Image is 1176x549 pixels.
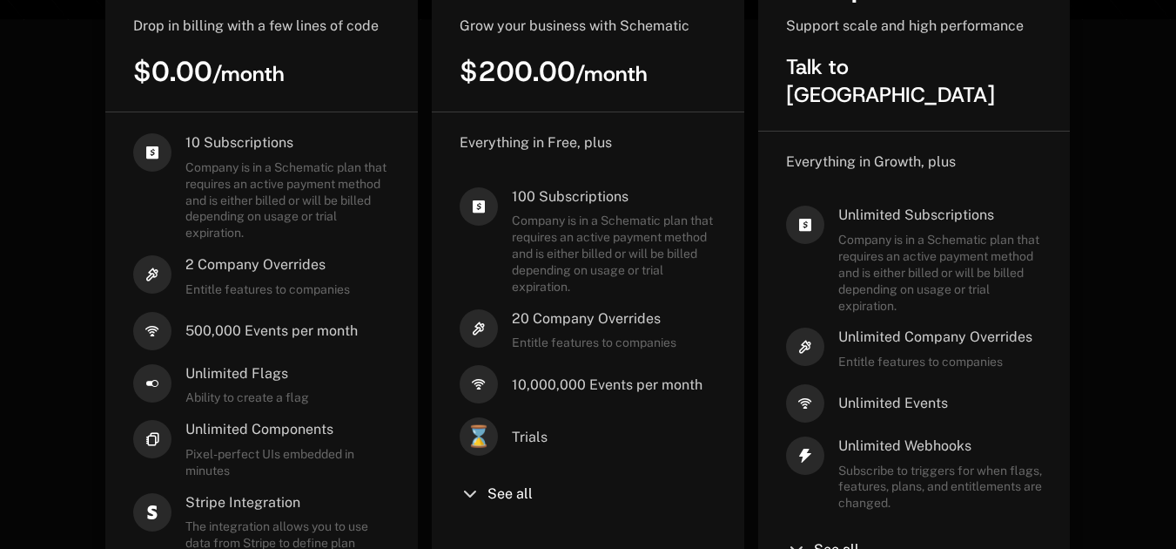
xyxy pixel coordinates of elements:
span: Everything in Growth, plus [786,153,956,170]
sub: / month [212,60,285,88]
span: Unlimited Subscriptions [838,206,1043,225]
i: signal [460,365,498,403]
span: Ability to create a flag [185,390,309,406]
span: Talk to [GEOGRAPHIC_DATA] [786,53,995,109]
i: stripe [133,493,171,532]
span: 2 Company Overrides [185,255,350,274]
span: $0.00 [133,53,285,90]
sub: / month [575,60,648,88]
span: Stripe Integration [185,493,390,512]
i: cashapp [786,206,824,244]
i: hammer [786,328,824,366]
span: Entitle features to companies [185,281,350,298]
span: Company is in a Schematic plan that requires an active payment method and is either billed or wil... [185,159,390,241]
span: ⌛ [460,417,498,456]
span: $200.00 [460,53,648,90]
span: Company is in a Schematic plan that requires an active payment method and is either billed or wil... [512,213,716,295]
span: 100 Subscriptions [512,187,716,207]
span: Everything in Free, plus [460,134,612,151]
span: Unlimited Flags [185,364,309,383]
i: cashapp [133,133,171,172]
span: Unlimited Company Overrides [838,328,1032,347]
span: 10 Subscriptions [185,133,390,152]
span: 20 Company Overrides [512,309,676,329]
span: Pixel-perfect UIs embedded in minutes [185,446,390,479]
span: Drop in billing with a few lines of code [133,17,379,34]
i: cashapp [460,187,498,226]
span: 500,000 Events per month [185,322,358,341]
span: 10,000,000 Events per month [512,376,702,395]
span: See all [487,487,533,501]
i: thunder [786,437,824,475]
span: Trials [512,428,548,447]
span: Unlimited Components [185,420,390,439]
span: Unlimited Events [838,394,948,413]
i: signal [786,384,824,423]
i: hammer [460,309,498,348]
i: chips [133,420,171,458]
span: Entitle features to companies [838,354,1032,370]
span: Subscribe to triggers for when flags, features, plans, and entitlements are changed. [838,463,1043,512]
i: hammer [133,255,171,294]
span: Support scale and high performance [786,17,1024,34]
i: chevron-down [460,484,480,505]
span: Unlimited Webhooks [838,437,1043,456]
span: Entitle features to companies [512,335,676,351]
span: Grow your business with Schematic [460,17,689,34]
i: boolean-on [133,364,171,403]
span: Company is in a Schematic plan that requires an active payment method and is either billed or wil... [838,232,1043,314]
i: signal [133,312,171,350]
